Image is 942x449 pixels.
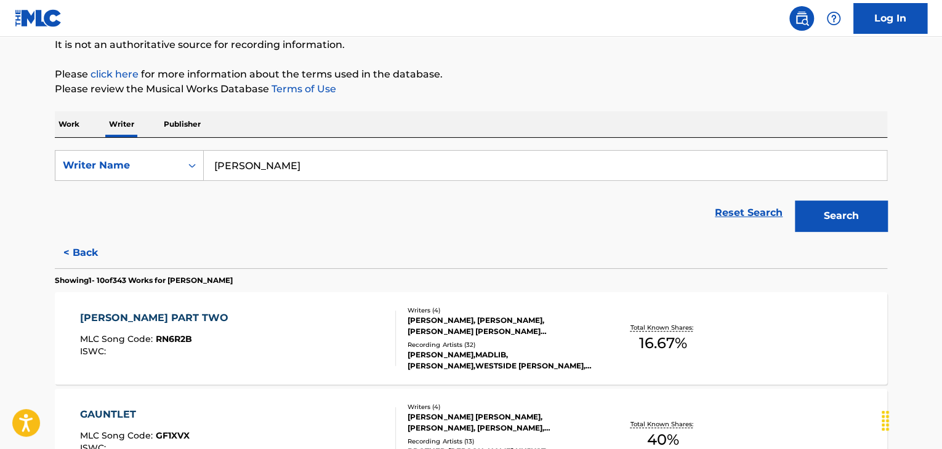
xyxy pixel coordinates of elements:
[880,390,942,449] iframe: Chat Widget
[55,237,129,268] button: < Back
[876,402,895,439] div: Drag
[639,332,687,354] span: 16.67 %
[853,3,927,34] a: Log In
[55,275,233,286] p: Showing 1 - 10 of 343 Works for [PERSON_NAME]
[55,292,887,384] a: [PERSON_NAME] PART TWOMLC Song Code:RN6R2BISWC:Writers (4)[PERSON_NAME], [PERSON_NAME], [PERSON_N...
[80,430,156,441] span: MLC Song Code :
[55,67,887,82] p: Please for more information about the terms used in the database.
[826,11,841,26] img: help
[55,38,887,52] p: It is not an authoritative source for recording information.
[156,333,192,344] span: RN6R2B
[55,150,887,237] form: Search Form
[408,437,594,446] div: Recording Artists ( 13 )
[55,82,887,97] p: Please review the Musical Works Database
[156,430,190,441] span: GF1XVX
[160,111,204,137] p: Publisher
[408,306,594,315] div: Writers ( 4 )
[80,346,109,357] span: ISWC :
[794,11,809,26] img: search
[55,111,83,137] p: Work
[408,349,594,372] div: [PERSON_NAME],MADLIB,[PERSON_NAME],WESTSIDE [PERSON_NAME], [PERSON_NAME],[PERSON_NAME],[PERSON_NA...
[795,201,887,231] button: Search
[408,411,594,434] div: [PERSON_NAME] [PERSON_NAME], [PERSON_NAME], [PERSON_NAME], [PERSON_NAME]
[105,111,138,137] p: Writer
[408,315,594,337] div: [PERSON_NAME], [PERSON_NAME], [PERSON_NAME] [PERSON_NAME] [PERSON_NAME]
[709,199,789,226] a: Reset Search
[408,340,594,349] div: Recording Artists ( 32 )
[789,6,814,31] a: Public Search
[408,402,594,411] div: Writers ( 4 )
[821,6,846,31] div: Help
[630,419,696,429] p: Total Known Shares:
[630,323,696,332] p: Total Known Shares:
[80,333,156,344] span: MLC Song Code :
[15,9,62,27] img: MLC Logo
[91,68,139,80] a: click here
[80,407,190,422] div: GAUNTLET
[269,83,336,95] a: Terms of Use
[80,311,235,325] div: [PERSON_NAME] PART TWO
[63,158,174,173] div: Writer Name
